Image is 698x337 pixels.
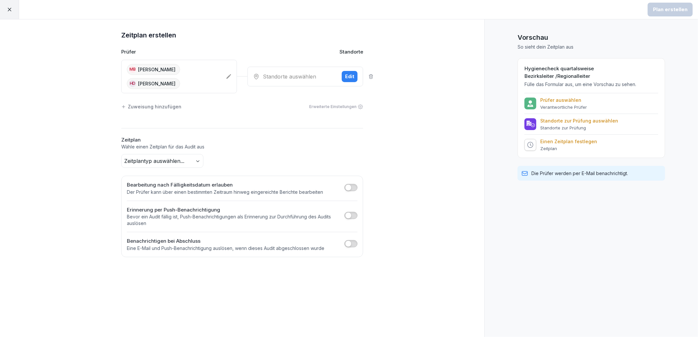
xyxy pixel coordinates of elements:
p: Standorte zur Prüfung auswählen [540,118,618,124]
p: So sieht dein Zeitplan aus [518,44,665,50]
div: Standorte auswählen [253,73,337,80]
p: Wähle einen Zeitplan für das Audit aus [121,144,363,150]
p: [PERSON_NAME] [138,80,175,87]
button: Edit [342,71,358,82]
p: Prüfer auswählen [540,97,587,103]
p: Zeitplan [540,146,597,151]
h2: Erinnerung per Push-Benachrichtigung [127,206,341,214]
div: Zuweisung hinzufügen [121,103,181,110]
h2: Hygienecheck quartalsweise Bezirksleiter /Regionalleiter [524,65,658,80]
h1: Zeitplan erstellen [121,30,363,40]
p: Die Prüfer werden per E-Mail benachrichtigt. [531,170,628,177]
h2: Zeitplan [121,136,363,144]
div: HD [129,80,136,87]
h2: Bearbeitung nach Fälligkeitsdatum erlauben [127,181,323,189]
p: Verantwortliche Prüfer [540,104,587,110]
p: Einen Zeitplan festlegen [540,139,597,145]
p: Prüfer [121,48,136,56]
p: Standorte zur Prüfung [540,125,618,130]
p: Standorte [339,48,363,56]
p: Bevor ein Audit fällig ist, Push-Benachrichtigungen als Erinnerung zur Durchführung des Audits au... [127,213,341,227]
p: Fülle das Formular aus, um eine Vorschau zu sehen. [524,81,658,88]
div: Erweiterte Einstellungen [309,104,363,110]
button: Plan erstellen [648,3,693,16]
p: [PERSON_NAME] [138,66,175,73]
div: Plan erstellen [653,6,687,13]
p: Der Prüfer kann über einen bestimmten Zeitraum hinweg eingereichte Berichte bearbeiten [127,189,323,195]
h1: Vorschau [518,33,665,42]
p: Eine E-Mail und Push-Benachrichtigung auslösen, wenn dieses Audit abgeschlossen wurde [127,245,324,252]
div: Edit [345,73,354,80]
div: MB [129,66,136,73]
h2: Benachrichtigen bei Abschluss [127,237,324,245]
